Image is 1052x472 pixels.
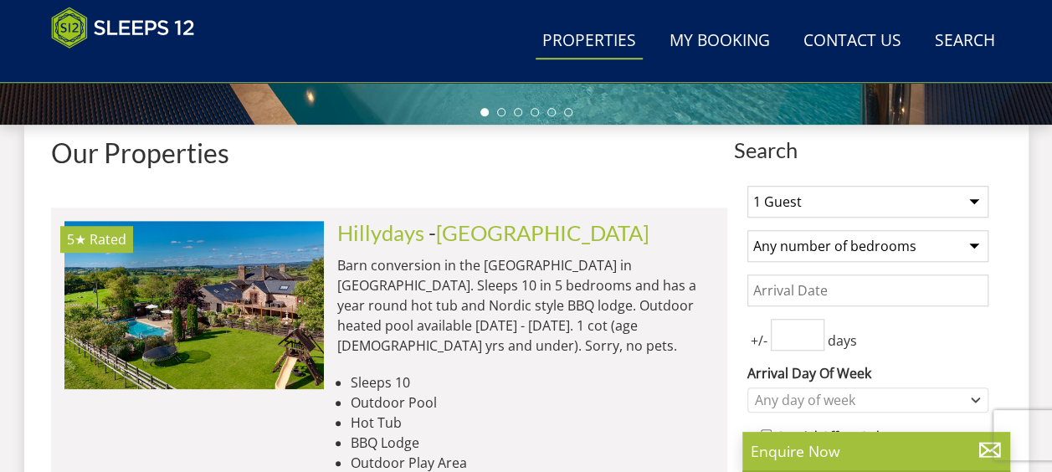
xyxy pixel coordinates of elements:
[337,255,714,356] p: Barn conversion in the [GEOGRAPHIC_DATA] in [GEOGRAPHIC_DATA]. Sleeps 10 in 5 bedrooms and has a ...
[351,433,714,453] li: BBQ Lodge
[747,274,988,306] input: Arrival Date
[734,138,1002,162] span: Search
[64,221,324,388] img: hillydays-holiday-home-accommodation-devon-sleeping-10.original.jpg
[51,7,195,49] img: Sleeps 12
[436,220,649,245] a: [GEOGRAPHIC_DATA]
[777,427,885,445] label: Special Offers Only
[536,23,643,60] a: Properties
[351,413,714,433] li: Hot Tub
[90,230,126,249] span: Rated
[64,221,324,388] a: 5★ Rated
[747,387,988,413] div: Combobox
[337,220,424,245] a: Hillydays
[928,23,1002,60] a: Search
[747,331,771,351] span: +/-
[428,220,649,245] span: -
[824,331,860,351] span: days
[351,372,714,392] li: Sleeps 10
[351,392,714,413] li: Outdoor Pool
[747,363,988,383] label: Arrival Day Of Week
[51,138,727,167] h1: Our Properties
[67,230,86,249] span: Hillydays has a 5 star rating under the Quality in Tourism Scheme
[751,440,1002,462] p: Enquire Now
[797,23,908,60] a: Contact Us
[751,391,967,409] div: Any day of week
[663,23,777,60] a: My Booking
[43,59,218,73] iframe: Customer reviews powered by Trustpilot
